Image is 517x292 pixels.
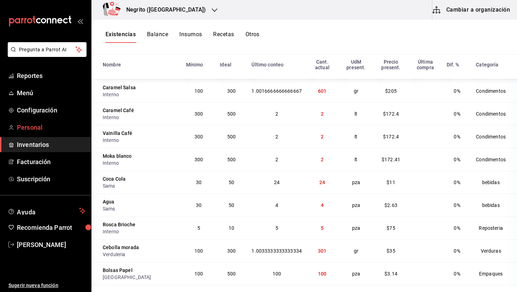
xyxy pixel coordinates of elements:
a: Pregunta a Parrot AI [5,51,87,58]
span: Configuración [17,105,85,115]
span: 2 [321,111,324,117]
td: pza [339,216,374,239]
span: Facturación [17,157,85,167]
div: Ideal [220,62,231,67]
div: Dif. % [447,62,459,67]
span: 50 [229,180,234,185]
span: 5 [321,225,324,231]
span: 4 [321,202,324,208]
button: Existencias [106,31,136,43]
td: gr [339,239,374,262]
div: Bolsas Papel [103,267,133,274]
td: Reposteria [472,216,517,239]
span: 5 [275,225,278,231]
button: Otros [245,31,260,43]
span: 0% [454,248,460,254]
div: Moka blanco [103,153,132,160]
span: 24 [319,180,325,185]
div: UdM present. [343,59,369,70]
div: Cant. actual [310,59,334,70]
div: Caramel Café [103,107,134,114]
span: $172.41 [382,157,400,162]
div: Interno [103,91,178,98]
div: Coca Cola [103,175,126,182]
div: Interno [103,137,178,144]
div: Agua [103,198,115,205]
td: lt [339,102,374,125]
span: 50 [229,202,234,208]
span: 100 [273,271,281,277]
td: pza [339,171,374,194]
td: bebidas [472,171,517,194]
span: 500 [227,157,236,162]
span: 300 [227,88,236,94]
span: Pregunta a Parrot AI [19,46,76,53]
div: navigation tabs [106,31,260,43]
span: 301 [318,248,326,254]
span: Recomienda Parrot [17,223,85,232]
span: 2 [275,134,278,139]
span: Personal [17,123,85,132]
span: 0% [454,157,460,162]
span: [PERSON_NAME] [17,240,85,249]
span: 300 [194,157,203,162]
div: Vainilla Café [103,130,132,137]
div: Mínimo [186,62,203,67]
span: $172.4 [383,134,399,139]
td: Condimentos [472,79,517,102]
td: Verduras [472,239,517,262]
span: Reportes [17,71,85,80]
span: 2 [275,157,278,162]
h3: Negrito ([GEOGRAPHIC_DATA]) [121,6,206,14]
span: 1.0016666666666667 [251,88,302,94]
span: $205 [385,88,397,94]
div: Sams [103,182,178,189]
span: 0% [454,180,460,185]
span: 2 [321,157,324,162]
td: gr [339,79,374,102]
div: Interno [103,160,178,167]
div: Rosca Brioche [103,221,135,228]
span: 2 [321,134,324,139]
span: 4 [275,202,278,208]
span: 300 [227,248,236,254]
span: 500 [227,271,236,277]
button: open_drawer_menu [77,18,83,24]
span: 500 [227,111,236,117]
div: Interno [103,114,178,121]
span: Menú [17,88,85,98]
span: Inventarios [17,140,85,149]
span: 30 [196,202,202,208]
span: 24 [274,180,280,185]
span: 100 [194,248,203,254]
div: Caramel Salsa [103,84,136,91]
button: Insumos [179,31,202,43]
button: Recetas [213,31,234,43]
span: 0% [454,225,460,231]
span: 601 [318,88,326,94]
button: Balance [147,31,168,43]
span: $75 [387,225,395,231]
span: $3.14 [384,271,397,277]
div: Último conteo [251,62,283,67]
div: Interno [103,228,178,235]
td: pza [339,262,374,285]
span: 0% [454,202,460,208]
span: 300 [194,111,203,117]
div: Categoría [476,62,498,67]
span: 10 [229,225,234,231]
span: 100 [194,88,203,94]
span: 500 [227,134,236,139]
div: Última compra [413,59,438,70]
span: 300 [194,134,203,139]
span: 30 [196,180,202,185]
span: $172.4 [383,111,399,117]
td: Condimentos [472,148,517,171]
div: [GEOGRAPHIC_DATA] [103,274,178,281]
span: 0% [454,88,460,94]
span: Sugerir nueva función [8,282,85,289]
div: Precio present. [378,59,404,70]
span: 100 [194,271,203,277]
td: Condimentos [472,125,517,148]
div: Nombre [103,62,121,67]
